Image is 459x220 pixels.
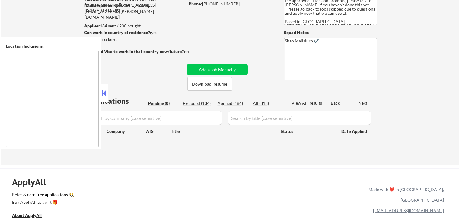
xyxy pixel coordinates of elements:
[331,100,340,106] div: Back
[187,77,232,91] button: Download Resume
[341,128,368,134] div: Date Applied
[84,23,100,28] strong: Applies:
[84,2,185,20] div: [PERSON_NAME][EMAIL_ADDRESS][PERSON_NAME][DOMAIN_NAME]
[12,212,50,220] a: About ApplyAll
[12,200,72,204] div: Buy ApplyAll as a gift 🎁
[107,128,146,134] div: Company
[184,49,201,55] div: no
[187,64,248,75] button: Add a Job Manually
[6,43,99,49] div: Location Inclusions:
[189,1,202,6] strong: Phone:
[366,184,444,205] div: Made with ❤️ in [GEOGRAPHIC_DATA], [GEOGRAPHIC_DATA]
[281,126,333,137] div: Status
[171,128,275,134] div: Title
[86,111,222,125] input: Search by company (case sensitive)
[12,199,72,206] a: Buy ApplyAll as a gift 🎁
[86,97,146,105] div: Applications
[146,128,171,134] div: ATS
[228,111,371,125] input: Search by title (case sensitive)
[218,100,248,106] div: Applied (184)
[84,49,185,54] strong: Will need Visa to work in that country now/future?:
[284,30,377,36] div: Squad Notes
[183,100,213,106] div: Excluded (134)
[84,3,116,8] strong: Mailslurp Email:
[84,36,117,42] strong: Minimum salary:
[12,213,42,218] u: About ApplyAll
[12,177,53,187] div: ApplyAll
[358,100,368,106] div: Next
[84,23,185,29] div: 184 sent / 200 bought
[148,100,178,106] div: Pending (0)
[292,100,324,106] div: View All Results
[84,30,183,36] div: yes
[373,208,444,213] a: [EMAIL_ADDRESS][DOMAIN_NAME]
[189,1,274,7] div: [PHONE_NUMBER]
[84,30,151,35] strong: Can work in country of residence?:
[12,193,242,199] a: Refer & earn free applications 👯‍♀️
[253,100,283,106] div: All (318)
